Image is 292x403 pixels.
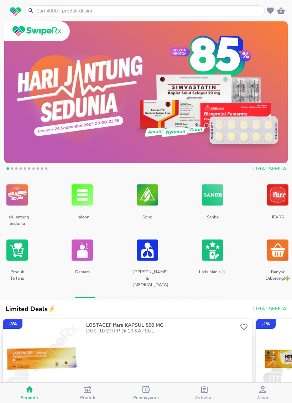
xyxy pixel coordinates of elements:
[30,166,37,173] button: 7
[4,166,11,173] button: 1
[72,234,93,266] img: Demam
[34,166,41,173] button: 8
[137,179,158,211] img: Soho
[21,166,28,173] button: 5
[13,166,20,173] button: 3
[257,395,268,401] span: Akun
[133,266,161,285] p: [PERSON_NAME] & [MEDICAL_DATA]
[21,395,38,401] span: Beranda
[36,7,263,15] input: Cari 4000+ produk di sini
[58,383,117,403] button: Produk
[202,234,223,266] img: Laris Manis✨
[6,179,28,211] img: Hari Jantung Sedunia
[26,166,33,173] button: 6
[3,319,83,399] img: ID112003-2.ba96733d-658a-433b-9b4d-b69ad71b80a3.jpeg
[72,179,93,211] img: Haleon
[264,266,292,285] p: Banyak Diborong!❇️
[43,166,50,173] button: 10
[68,266,96,285] p: Demam
[38,166,46,173] button: 9
[4,21,288,163] img: 6afcc739-bac6-4fb7-9518-c464a2562d52.jpeg
[202,179,223,211] img: Sanbe
[68,211,96,229] p: Haleon
[6,234,28,266] img: Produk Terlaris
[133,211,161,229] p: Soho
[117,383,175,403] button: Pembayaran
[250,162,288,176] button: Lihat Semua
[86,322,237,328] p: LOSTACEF Ifars KAPSUL 500 MG
[267,234,288,266] img: Banyak Diborong!❇️
[86,328,239,334] p: DUS, 10 STRIP @ 10 KAPSUL
[253,165,286,174] span: Lihat Semua
[80,395,95,401] span: Produk
[3,266,31,285] p: Produk Terlaris
[10,7,21,16] img: logo_swiperx_s.bd005f3b.svg
[198,211,226,229] p: Sanbe
[198,266,226,285] p: Laris Manis✨
[9,166,16,173] button: 2
[253,305,286,314] span: Lihat Semua
[267,179,288,211] img: IFARS
[264,211,292,229] p: IFARS
[9,321,17,327] p: - 3 %
[195,395,214,401] span: Aktivitas
[262,321,270,327] p: - 1 %
[133,395,159,401] span: Pembayaran
[175,383,234,403] button: Aktivitas
[234,383,292,403] button: Akun
[250,303,288,316] button: Lihat Semua
[17,166,24,173] button: 4
[137,234,158,266] img: Batuk & Flu
[3,211,31,229] p: Hari Jantung Sedunia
